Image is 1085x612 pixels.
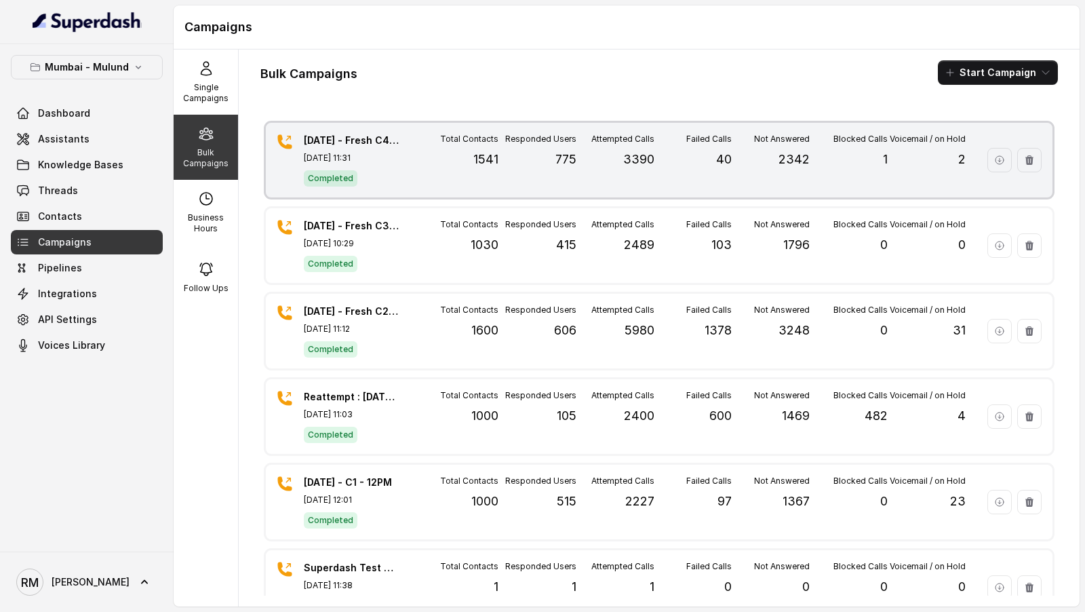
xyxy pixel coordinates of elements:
[958,235,966,254] p: 0
[890,390,966,401] p: Voicemail / on Hold
[556,235,576,254] p: 415
[716,150,732,169] p: 40
[625,321,654,340] p: 5980
[38,313,97,326] span: API Settings
[554,321,576,340] p: 606
[686,305,732,315] p: Failed Calls
[179,147,233,169] p: Bulk Campaigns
[754,476,810,486] p: Not Answered
[260,63,357,85] h1: Bulk Campaigns
[938,60,1058,85] button: Start Campaign
[38,132,90,146] span: Assistants
[304,512,357,529] span: Completed
[184,16,1069,38] h1: Campaigns
[440,305,498,315] p: Total Contacts
[686,219,732,230] p: Failed Calls
[686,134,732,145] p: Failed Calls
[304,324,399,334] p: [DATE] 11:12
[179,82,233,104] p: Single Campaigns
[304,219,399,233] p: [DATE] - Fresh C3 - 10:30AM
[21,575,39,590] text: RM
[880,235,888,254] p: 0
[958,150,966,169] p: 2
[45,59,129,75] p: Mumbai - Mulund
[623,150,654,169] p: 3390
[705,321,732,340] p: 1378
[11,563,163,601] a: [PERSON_NAME]
[471,406,498,425] p: 1000
[711,235,732,254] p: 103
[958,577,966,596] p: 0
[650,577,654,596] p: 1
[754,134,810,145] p: Not Answered
[754,390,810,401] p: Not Answered
[754,561,810,572] p: Not Answered
[505,305,576,315] p: Responded Users
[33,11,142,33] img: light.svg
[953,321,966,340] p: 31
[505,476,576,486] p: Responded Users
[880,321,888,340] p: 0
[494,577,498,596] p: 1
[880,492,888,511] p: 0
[802,577,810,596] p: 0
[865,406,888,425] p: 482
[625,492,654,511] p: 2227
[591,219,654,230] p: Attempted Calls
[724,577,732,596] p: 0
[38,184,78,197] span: Threads
[304,427,357,443] span: Completed
[833,134,888,145] p: Blocked Calls
[557,406,576,425] p: 105
[778,321,810,340] p: 3248
[38,287,97,301] span: Integrations
[471,235,498,254] p: 1030
[833,219,888,230] p: Blocked Calls
[624,235,654,254] p: 2489
[833,390,888,401] p: Blocked Calls
[591,390,654,401] p: Attempted Calls
[883,150,888,169] p: 1
[505,561,576,572] p: Responded Users
[304,409,399,420] p: [DATE] 11:03
[11,101,163,126] a: Dashboard
[950,492,966,511] p: 23
[591,134,654,145] p: Attempted Calls
[754,219,810,230] p: Not Answered
[591,561,654,572] p: Attempted Calls
[783,492,810,511] p: 1367
[833,476,888,486] p: Blocked Calls
[890,476,966,486] p: Voicemail / on Hold
[440,219,498,230] p: Total Contacts
[11,282,163,306] a: Integrations
[880,577,888,596] p: 0
[440,390,498,401] p: Total Contacts
[782,406,810,425] p: 1469
[11,55,163,79] button: Mumbai - Mulund
[505,134,576,145] p: Responded Users
[304,580,399,591] p: [DATE] 11:38
[686,390,732,401] p: Failed Calls
[958,406,966,425] p: 4
[833,305,888,315] p: Blocked Calls
[557,492,576,511] p: 515
[304,153,399,164] p: [DATE] 11:31
[591,305,654,315] p: Attempted Calls
[304,305,399,318] p: [DATE] - Fresh C2 - 11AM
[11,178,163,203] a: Threads
[572,577,576,596] p: 1
[38,339,105,352] span: Voices Library
[304,170,357,187] span: Completed
[505,219,576,230] p: Responded Users
[754,305,810,315] p: Not Answered
[890,219,966,230] p: Voicemail / on Hold
[11,256,163,280] a: Pipelines
[471,492,498,511] p: 1000
[11,204,163,229] a: Contacts
[624,406,654,425] p: 2400
[717,492,732,511] p: 97
[890,561,966,572] p: Voicemail / on Hold
[304,134,399,147] p: [DATE] - Fresh C4 - 10:30AM
[11,127,163,151] a: Assistants
[304,390,399,404] p: Reattempt : [DATE] - C1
